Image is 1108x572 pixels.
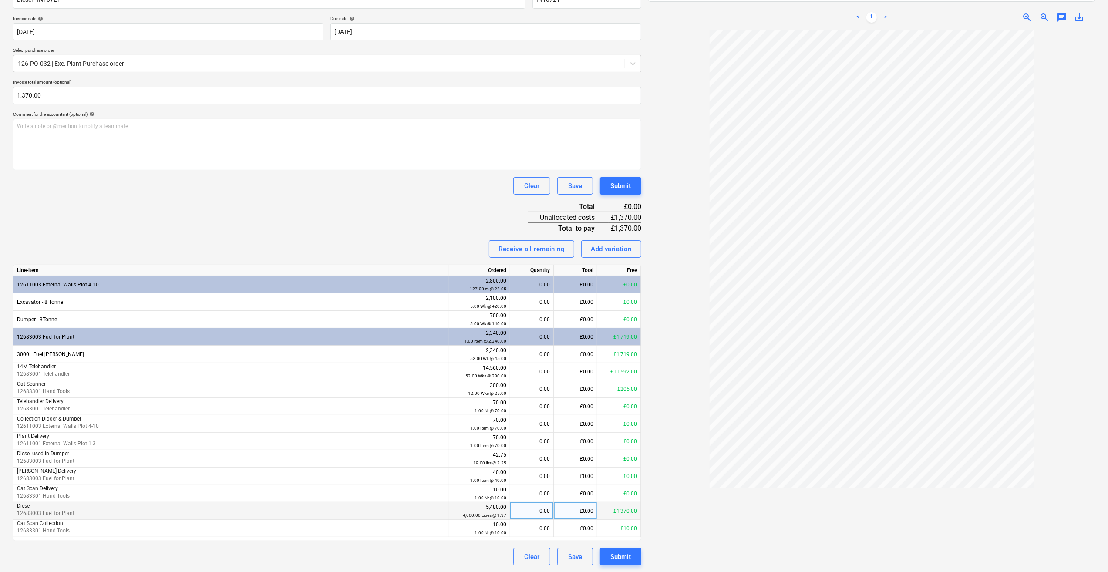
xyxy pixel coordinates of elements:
[17,388,70,394] span: 12683301 Hand Tools
[17,503,31,509] span: Diesel
[597,363,641,380] div: £11,592.00
[514,328,550,346] div: 0.00
[17,493,70,499] span: 12683301 Hand Tools
[453,347,506,363] div: 2,340.00
[609,223,641,233] div: £1,370.00
[597,328,641,346] div: £1,719.00
[453,451,506,467] div: 42.75
[866,12,877,23] a: Page 1 is your current page
[470,356,506,361] small: 52.00 Wk @ 45.00
[17,398,64,404] span: Telehandler Delivery
[17,282,99,288] span: 12611003 External Walls Plot 4-10
[568,551,582,562] div: Save
[554,328,597,346] div: £0.00
[13,79,641,87] p: Invoice total amount (optional)
[597,415,641,433] div: £0.00
[17,485,58,491] span: Cat Scan Delivery
[880,12,891,23] a: Next page
[453,294,506,310] div: 2,100.00
[13,265,449,276] div: Line-item
[17,451,69,457] span: Diesel used in Dumper
[514,468,550,485] div: 0.00
[449,265,510,276] div: Ordered
[597,433,641,450] div: £0.00
[17,458,74,464] span: 12683003 Fuel for Plant
[554,293,597,311] div: £0.00
[13,311,449,328] div: Dumper - 3Tonne
[470,304,506,309] small: 5.00 Wk @ 420.00
[13,16,323,21] div: Invoice date
[17,363,56,370] span: 14M Telehandler
[597,468,641,485] div: £0.00
[1064,530,1108,572] div: Chat Widget
[489,240,574,258] button: Receive all remaining
[465,373,506,378] small: 52.00 Wks @ 280.00
[17,510,74,516] span: 12683003 Fuel for Plant
[514,276,550,293] div: 0.00
[470,443,506,448] small: 1.00 Item @ 70.00
[610,551,631,562] div: Submit
[453,468,506,485] div: 40.00
[470,321,506,326] small: 5.00 Wk @ 140.00
[17,468,76,474] span: Bowser Delivery
[514,485,550,502] div: 0.00
[554,502,597,520] div: £0.00
[453,503,506,519] div: 5,480.00
[453,364,506,380] div: 14,560.00
[330,23,641,40] input: Due date not specified
[597,346,641,363] div: £1,719.00
[557,548,593,565] button: Save
[1039,12,1050,23] span: zoom_out
[475,530,506,535] small: 1.00 Nr @ 10.00
[514,293,550,311] div: 0.00
[17,406,70,412] span: 12683001 Telehandler
[554,398,597,415] div: £0.00
[597,276,641,293] div: £0.00
[463,513,506,518] small: 4,000.00 Litres @ 1.37
[597,450,641,468] div: £0.00
[513,548,550,565] button: Clear
[17,371,70,377] span: 12683001 Telehandler
[464,339,506,343] small: 1.00 Item @ 2,340.00
[591,243,632,255] div: Add variation
[514,433,550,450] div: 0.00
[554,346,597,363] div: £0.00
[1057,12,1067,23] span: chat
[528,223,609,233] div: Total to pay
[13,47,641,55] p: Select purchase order
[453,521,506,537] div: 10.00
[554,363,597,380] div: £0.00
[597,293,641,311] div: £0.00
[17,528,70,534] span: 12683301 Hand Tools
[453,399,506,415] div: 70.00
[514,415,550,433] div: 0.00
[36,16,43,21] span: help
[17,334,74,340] span: 12683003 Fuel for Plant
[610,180,631,192] div: Submit
[554,433,597,450] div: £0.00
[17,475,74,481] span: 12683003 Fuel for Plant
[554,450,597,468] div: £0.00
[554,468,597,485] div: £0.00
[554,415,597,433] div: £0.00
[1022,12,1032,23] span: zoom_in
[13,293,449,311] div: Excavator - 8 Tonne
[528,202,609,212] div: Total
[514,520,550,537] div: 0.00
[473,461,506,465] small: 19.00 ltrs @ 2.25
[475,495,506,500] small: 1.00 Nr @ 10.00
[852,12,863,23] a: Previous page
[600,177,641,195] button: Submit
[330,16,641,21] div: Due date
[1074,12,1084,23] span: save_alt
[13,87,641,104] input: Invoice total amount (optional)
[453,434,506,450] div: 70.00
[88,111,94,117] span: help
[17,441,96,447] span: 12611001 External Walls Plot 1-3
[453,381,506,397] div: 300.00
[524,551,539,562] div: Clear
[609,202,641,212] div: £0.00
[597,520,641,537] div: £10.00
[568,180,582,192] div: Save
[470,478,506,483] small: 1.00 Item @ 40.00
